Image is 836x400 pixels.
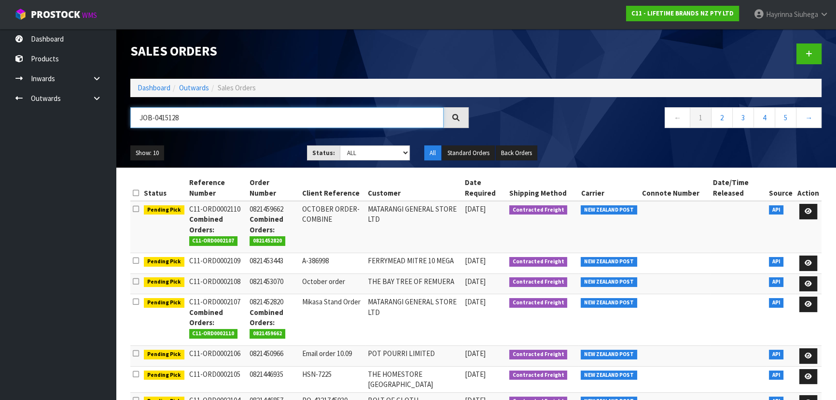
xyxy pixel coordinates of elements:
[581,277,637,287] span: NEW ZEALAND POST
[769,257,784,267] span: API
[581,257,637,267] span: NEW ZEALAND POST
[250,329,285,339] span: 0821459662
[509,350,568,359] span: Contracted Freight
[710,175,766,201] th: Date/Time Released
[300,201,365,253] td: OCTOBER ORDER-COMBINE
[218,83,256,92] span: Sales Orders
[769,205,784,215] span: API
[187,366,248,392] td: C11-ORD0002105
[187,253,248,274] td: C11-ORD0002109
[250,214,283,234] strong: Combined Orders:
[769,277,784,287] span: API
[247,253,299,274] td: 0821453443
[483,107,822,131] nav: Page navigation
[509,205,568,215] span: Contracted Freight
[424,145,441,161] button: All
[189,214,223,234] strong: Combined Orders:
[753,107,775,128] a: 4
[581,205,637,215] span: NEW ZEALAND POST
[794,10,818,19] span: Siuhega
[247,366,299,392] td: 0821446935
[130,145,164,161] button: Show: 10
[581,298,637,308] span: NEW ZEALAND POST
[14,8,27,20] img: cube-alt.png
[711,107,733,128] a: 2
[82,11,97,20] small: WMS
[247,273,299,294] td: 0821453070
[130,107,444,128] input: Search sales orders
[795,175,822,201] th: Action
[300,366,365,392] td: HSN-7225
[144,257,184,267] span: Pending Pick
[300,346,365,367] td: Email order 10.09
[300,253,365,274] td: A-386998
[465,204,486,214] span: [DATE]
[300,294,365,346] td: Mikasa Stand Order
[144,205,184,215] span: Pending Pick
[769,371,784,380] span: API
[509,371,568,380] span: Contracted Freight
[187,175,248,201] th: Reference Number
[578,175,640,201] th: Carrier
[365,253,462,274] td: FERRYMEAD MITRE 10 MEGA
[247,175,299,201] th: Order Number
[300,273,365,294] td: October order
[365,346,462,367] td: POT POURRI LIMITED
[465,277,486,286] span: [DATE]
[247,294,299,346] td: 0821452820
[144,277,184,287] span: Pending Pick
[769,298,784,308] span: API
[631,9,734,17] strong: C11 - LIFETIME BRANDS NZ PTY LTD
[365,366,462,392] td: THE HOMESTORE [GEOGRAPHIC_DATA]
[365,273,462,294] td: THE BAY TREE OF REMUERA
[250,236,285,246] span: 0821452820
[496,145,537,161] button: Back Orders
[507,175,579,201] th: Shipping Method
[665,107,690,128] a: ←
[187,346,248,367] td: C11-ORD0002106
[247,201,299,253] td: 0821459662
[465,297,486,306] span: [DATE]
[462,175,507,201] th: Date Required
[509,298,568,308] span: Contracted Freight
[766,175,795,201] th: Source
[775,107,796,128] a: 5
[442,145,495,161] button: Standard Orders
[626,6,739,21] a: C11 - LIFETIME BRANDS NZ PTY LTD
[189,308,223,327] strong: Combined Orders:
[141,175,187,201] th: Status
[465,256,486,265] span: [DATE]
[640,175,711,201] th: Connote Number
[365,175,462,201] th: Customer
[300,175,365,201] th: Client Reference
[365,294,462,346] td: MATARANGI GENERAL STORE LTD
[250,308,283,327] strong: Combined Orders:
[509,257,568,267] span: Contracted Freight
[312,149,335,157] strong: Status:
[144,350,184,359] span: Pending Pick
[365,201,462,253] td: MATARANGI GENERAL STORE LTD
[732,107,754,128] a: 3
[187,273,248,294] td: C11-ORD0002108
[581,350,637,359] span: NEW ZEALAND POST
[796,107,822,128] a: →
[31,8,80,21] span: ProStock
[766,10,793,19] span: Hayrinna
[465,349,486,358] span: [DATE]
[189,236,238,246] span: C11-ORD0002107
[144,298,184,308] span: Pending Pick
[247,346,299,367] td: 0821450966
[690,107,711,128] a: 1
[509,277,568,287] span: Contracted Freight
[179,83,209,92] a: Outwards
[465,370,486,379] span: [DATE]
[769,350,784,359] span: API
[144,371,184,380] span: Pending Pick
[130,43,469,58] h1: Sales Orders
[138,83,170,92] a: Dashboard
[189,329,238,339] span: C11-ORD0002110
[187,294,248,346] td: C11-ORD0002107
[581,371,637,380] span: NEW ZEALAND POST
[187,201,248,253] td: C11-ORD0002110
